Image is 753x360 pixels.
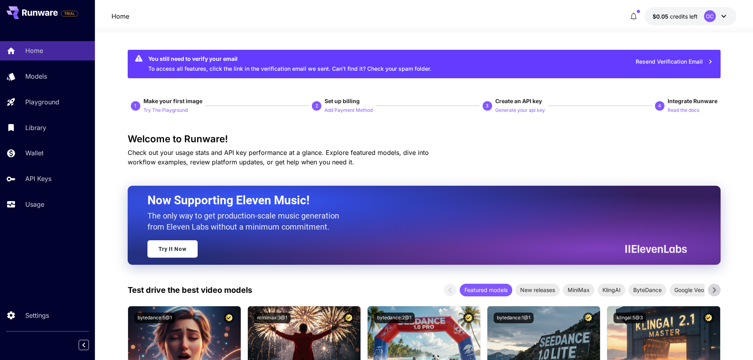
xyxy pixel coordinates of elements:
p: Library [25,123,46,132]
div: To access all features, click the link in the verification email we sent. Can’t find it? Check yo... [148,52,431,76]
button: Add Payment Method [325,105,373,115]
div: ByteDance [628,284,666,296]
span: TRIAL [61,11,78,17]
button: Resend Verification Email [631,54,717,70]
span: KlingAI [598,286,625,294]
p: Add Payment Method [325,107,373,114]
h2: Now Supporting Eleven Music! [147,193,681,208]
p: Models [25,72,47,81]
span: MiniMax [563,286,594,294]
span: ByteDance [628,286,666,294]
button: Generate your api key [495,105,545,115]
button: Collapse sidebar [79,340,89,350]
span: Add your payment card to enable full platform functionality. [61,9,78,18]
div: Collapse sidebar [85,338,95,352]
span: credits left [670,13,698,20]
button: Certified Model – Vetted for best performance and includes a commercial license. [583,313,594,323]
span: Integrate Runware [668,98,717,104]
button: Certified Model – Vetted for best performance and includes a commercial license. [703,313,714,323]
button: klingai:5@3 [613,313,646,323]
button: bytedance:2@1 [374,313,415,323]
div: MiniMax [563,284,594,296]
button: Certified Model – Vetted for best performance and includes a commercial license. [463,313,474,323]
p: Generate your api key [495,107,545,114]
div: New releases [515,284,560,296]
p: Try The Playground [143,107,188,114]
p: API Keys [25,174,51,183]
p: 3 [486,102,489,109]
a: Try It Now [147,240,198,258]
p: Test drive the best video models [128,284,252,296]
p: 1 [134,102,137,109]
div: $0.05 [653,12,698,21]
button: Certified Model – Vetted for best performance and includes a commercial license. [343,313,354,323]
a: Home [111,11,129,21]
button: Try The Playground [143,105,188,115]
button: Certified Model – Vetted for best performance and includes a commercial license. [224,313,234,323]
p: Home [25,46,43,55]
span: Featured models [460,286,512,294]
p: Playground [25,97,59,107]
div: KlingAI [598,284,625,296]
span: Google Veo [670,286,709,294]
div: You still need to verify your email [148,55,431,63]
span: Make your first image [143,98,202,104]
p: Usage [25,200,44,209]
p: 2 [315,102,318,109]
button: Read the docs [668,105,699,115]
button: bytedance:1@1 [494,313,534,323]
p: Wallet [25,148,43,158]
span: $0.05 [653,13,670,20]
div: Featured models [460,284,512,296]
p: Settings [25,311,49,320]
span: New releases [515,286,560,294]
span: Check out your usage stats and API key performance at a glance. Explore featured models, dive int... [128,149,429,166]
button: minimax:3@1 [254,313,291,323]
p: Read the docs [668,107,699,114]
div: OC [704,10,716,22]
span: Create an API key [495,98,542,104]
h3: Welcome to Runware! [128,134,721,145]
span: Set up billing [325,98,360,104]
button: bytedance:5@1 [134,313,175,323]
button: $0.05OC [645,7,736,25]
p: The only way to get production-scale music generation from Eleven Labs without a minimum commitment. [147,210,345,232]
p: 4 [658,102,661,109]
nav: breadcrumb [111,11,129,21]
div: Google Veo [670,284,709,296]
